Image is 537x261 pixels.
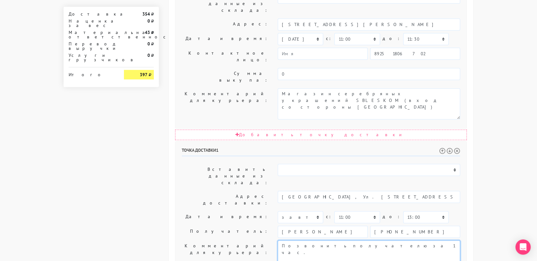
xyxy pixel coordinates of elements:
[216,147,219,153] span: 1
[64,30,119,39] div: Материальная ответственность
[177,33,273,45] label: Дата и время:
[177,191,273,209] label: Адрес доставки:
[177,48,273,65] label: Контактное лицо:
[177,226,273,238] label: Получатель:
[140,72,147,77] strong: 397
[147,18,150,24] strong: 0
[383,33,401,44] label: до:
[147,41,150,47] strong: 0
[145,30,150,35] strong: 43
[370,48,460,60] input: Телефон
[64,53,119,62] div: Услуги грузчиков
[278,48,368,60] input: Имя
[177,211,273,223] label: Дата и время:
[515,239,531,255] div: Open Intercom Messenger
[182,148,460,156] h6: Точка доставки
[278,226,368,238] input: Имя
[370,226,460,238] input: Телефон
[64,42,119,50] div: Перевод выручки
[147,52,150,58] strong: 0
[64,12,119,16] div: Доставка
[177,68,273,86] label: Сумма выкупа:
[383,211,401,222] label: до:
[326,33,332,44] label: c:
[69,70,114,77] div: Итого
[177,88,273,119] label: Комментарий для курьера:
[64,19,119,28] div: Наценка за вес
[142,11,150,17] strong: 354
[177,164,273,188] label: Вставить данные из склада:
[326,211,332,222] label: c:
[175,130,467,140] div: Добавить точку доставки
[177,18,273,30] label: Адрес:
